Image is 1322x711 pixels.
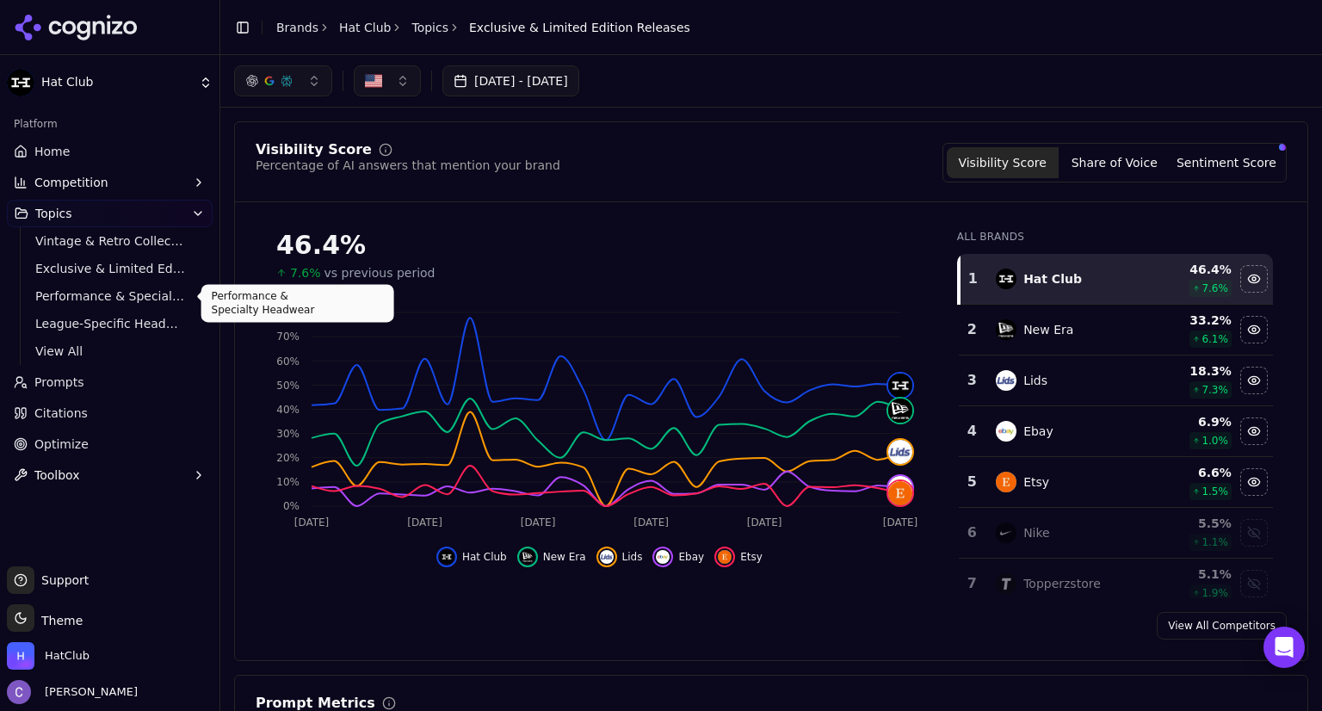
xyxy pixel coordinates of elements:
[959,305,1273,355] tr: 2new eraNew Era33.2%6.1%Hide new era data
[996,472,1016,492] img: etsy
[34,405,88,422] span: Citations
[276,331,300,343] tspan: 70%
[652,547,704,567] button: Hide ebay data
[1152,362,1232,380] div: 18.3 %
[1152,515,1232,532] div: 5.5 %
[1202,485,1228,498] span: 1.5 %
[966,370,979,391] div: 3
[7,69,34,96] img: Hat Club
[1202,535,1228,549] span: 1.1 %
[959,355,1273,406] tr: 3lidsLids18.3%7.3%Hide lids data
[966,472,979,492] div: 5
[35,343,185,360] span: View All
[7,642,90,670] button: Open organization switcher
[718,550,732,564] img: etsy
[28,284,192,308] a: Performance & Specialty Headwear
[1171,147,1282,178] button: Sentiment Score
[28,312,192,336] a: League-Specific Headwear
[1202,383,1228,397] span: 7.3 %
[7,680,31,704] img: Chris Hayes
[276,404,300,416] tspan: 40%
[947,147,1059,178] button: Visibility Score
[1240,265,1268,293] button: Hide hat club data
[462,550,507,564] span: Hat Club
[28,229,192,253] a: Vintage & Retro Collections
[1152,566,1232,583] div: 5.1 %
[283,500,300,512] tspan: 0%
[35,260,185,277] span: Exclusive & Limited Edition Releases
[959,508,1273,559] tr: 6nikeNike5.5%1.1%Show nike data
[7,200,213,227] button: Topics
[740,550,763,564] span: Etsy
[966,522,979,543] div: 6
[35,205,72,222] span: Topics
[714,547,763,567] button: Hide etsy data
[747,516,782,529] tspan: [DATE]
[442,65,579,96] button: [DATE] - [DATE]
[1202,586,1228,600] span: 1.9 %
[622,550,643,564] span: Lids
[7,461,213,489] button: Toolbox
[365,72,382,90] img: US
[38,684,138,700] span: [PERSON_NAME]
[967,269,979,289] div: 1
[7,642,34,670] img: HatClub
[7,430,213,458] a: Optimize
[1152,261,1232,278] div: 46.4 %
[521,516,556,529] tspan: [DATE]
[290,264,321,281] span: 7.6%
[34,436,89,453] span: Optimize
[1023,321,1073,338] div: New Era
[34,174,108,191] span: Competition
[276,230,923,261] div: 46.4%
[34,467,80,484] span: Toolbox
[1240,570,1268,597] button: Show topperzstore data
[34,143,70,160] span: Home
[276,476,300,488] tspan: 10%
[996,319,1016,340] img: new era
[7,399,213,427] a: Citations
[7,368,213,396] a: Prompts
[1202,281,1228,295] span: 7.6 %
[633,516,669,529] tspan: [DATE]
[1023,423,1053,440] div: Ebay
[966,319,979,340] div: 2
[1202,434,1228,448] span: 1.0 %
[1023,575,1101,592] div: Topperzstore
[888,399,912,423] img: new era
[1023,524,1050,541] div: Nike
[35,232,185,250] span: Vintage & Retro Collections
[543,550,586,564] span: New Era
[678,550,704,564] span: Ebay
[888,481,912,505] img: etsy
[276,380,300,392] tspan: 50%
[256,696,375,710] div: Prompt Metrics
[959,457,1273,508] tr: 5etsyEtsy6.6%1.5%Hide etsy data
[35,287,185,305] span: Performance & Specialty Headwear
[35,315,185,332] span: League-Specific Headwear
[959,559,1273,609] tr: 7topperzstoreTopperzstore5.1%1.9%Show topperzstore data
[41,75,192,90] span: Hat Club
[294,516,330,529] tspan: [DATE]
[1240,367,1268,394] button: Hide lids data
[276,355,300,368] tspan: 60%
[1023,270,1082,287] div: Hat Club
[888,374,912,398] img: hat club
[1023,372,1047,389] div: Lids
[7,680,138,704] button: Open user button
[996,269,1016,289] img: hat club
[996,370,1016,391] img: lids
[256,157,560,174] div: Percentage of AI answers that mention your brand
[7,138,213,165] a: Home
[1059,147,1171,178] button: Share of Voice
[596,547,643,567] button: Hide lids data
[1263,627,1305,668] div: Open Intercom Messenger
[339,19,391,36] a: Hat Club
[600,550,614,564] img: lids
[1157,612,1287,640] a: View All Competitors
[28,339,192,363] a: View All
[324,264,436,281] span: vs previous period
[45,648,90,664] span: HatClub
[966,573,979,594] div: 7
[440,550,454,564] img: hat club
